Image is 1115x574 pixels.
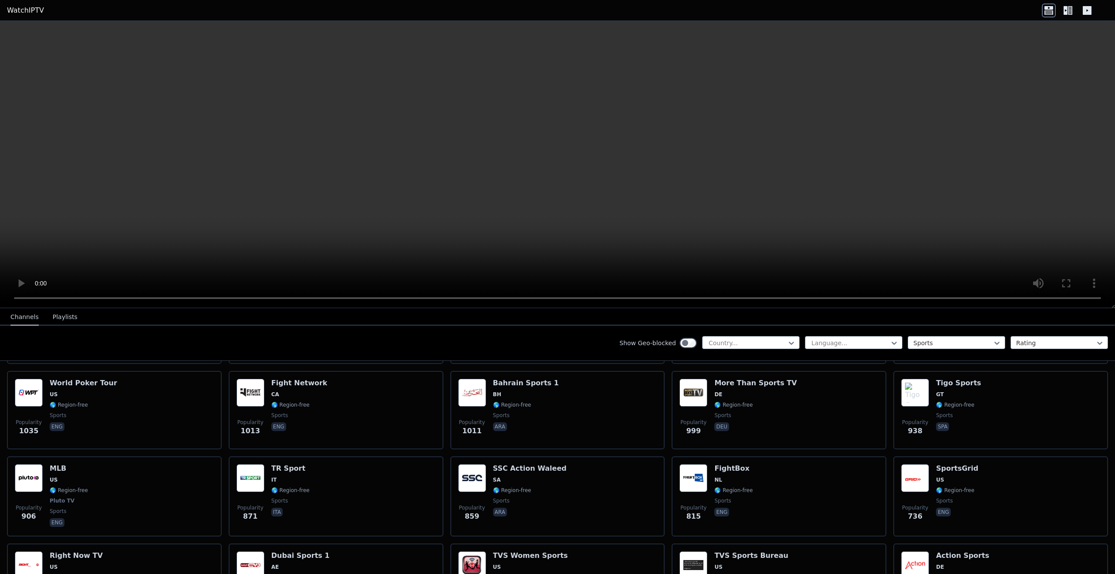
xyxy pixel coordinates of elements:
span: US [936,476,944,483]
img: TR Sport [237,464,264,492]
span: Pluto TV [50,497,74,504]
span: Popularity [459,419,485,426]
span: sports [493,497,510,504]
span: 🌎 Region-free [271,401,310,408]
span: Popularity [237,419,264,426]
h6: FightBox [714,464,753,473]
span: CA [271,391,279,398]
h6: Tigo Sports [936,379,981,387]
span: 🌎 Region-free [271,487,310,494]
span: sports [50,508,66,515]
p: deu [714,422,729,431]
h6: MLB [50,464,88,473]
span: BH [493,391,501,398]
span: 🌎 Region-free [714,401,753,408]
button: Playlists [53,309,78,326]
img: MLB [15,464,43,492]
span: AE [271,564,279,571]
span: 999 [686,426,701,436]
span: 859 [465,511,479,522]
label: Show Geo-blocked [619,339,676,347]
span: sports [271,497,288,504]
span: US [493,564,501,571]
span: 🌎 Region-free [936,401,974,408]
img: World Poker Tour [15,379,43,407]
span: Popularity [459,504,485,511]
span: DE [714,391,722,398]
span: US [714,564,722,571]
h6: Bahrain Sports 1 [493,379,559,387]
span: sports [714,412,731,419]
span: US [50,564,57,571]
span: 🌎 Region-free [493,487,531,494]
p: eng [50,422,64,431]
p: spa [936,422,949,431]
span: 1035 [19,426,39,436]
span: 🌎 Region-free [493,401,531,408]
h6: Right Now TV [50,551,108,560]
h6: Action Sports [936,551,989,560]
span: 1011 [462,426,482,436]
h6: Dubai Sports 1 [271,551,330,560]
span: sports [936,497,953,504]
span: sports [493,412,510,419]
span: 906 [21,511,36,522]
h6: World Poker Tour [50,379,117,387]
span: 938 [908,426,922,436]
span: US [50,476,57,483]
span: IT [271,476,277,483]
p: ara [493,422,507,431]
button: Channels [10,309,39,326]
span: sports [714,497,731,504]
span: sports [50,412,66,419]
h6: TR Sport [271,464,310,473]
h6: SportsGrid [936,464,978,473]
h6: More Than Sports TV [714,379,797,387]
p: ita [271,508,283,516]
span: Popularity [237,504,264,511]
span: Popularity [680,419,706,426]
span: Popularity [680,504,706,511]
span: Popularity [902,419,928,426]
span: 1013 [241,426,260,436]
p: ara [493,508,507,516]
p: eng [714,508,729,516]
img: Tigo Sports [901,379,929,407]
img: Fight Network [237,379,264,407]
span: Popularity [16,504,42,511]
h6: TVS Women Sports [493,551,568,560]
span: 🌎 Region-free [936,487,974,494]
span: Popularity [902,504,928,511]
span: DE [936,564,944,571]
span: NL [714,476,722,483]
span: Popularity [16,419,42,426]
a: WatchIPTV [7,5,44,16]
img: SportsGrid [901,464,929,492]
p: eng [50,518,64,527]
span: SA [493,476,501,483]
span: 🌎 Region-free [714,487,753,494]
span: 🌎 Region-free [50,401,88,408]
img: SSC Action Waleed [458,464,486,492]
h6: SSC Action Waleed [493,464,567,473]
span: 871 [243,511,257,522]
img: FightBox [679,464,707,492]
span: sports [936,412,953,419]
span: 815 [686,511,701,522]
h6: Fight Network [271,379,328,387]
span: 736 [908,511,922,522]
span: US [50,391,57,398]
p: eng [936,508,951,516]
img: More Than Sports TV [679,379,707,407]
span: sports [271,412,288,419]
h6: TVS Sports Bureau [714,551,788,560]
span: GT [936,391,944,398]
img: Bahrain Sports 1 [458,379,486,407]
p: eng [271,422,286,431]
span: 🌎 Region-free [50,487,88,494]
